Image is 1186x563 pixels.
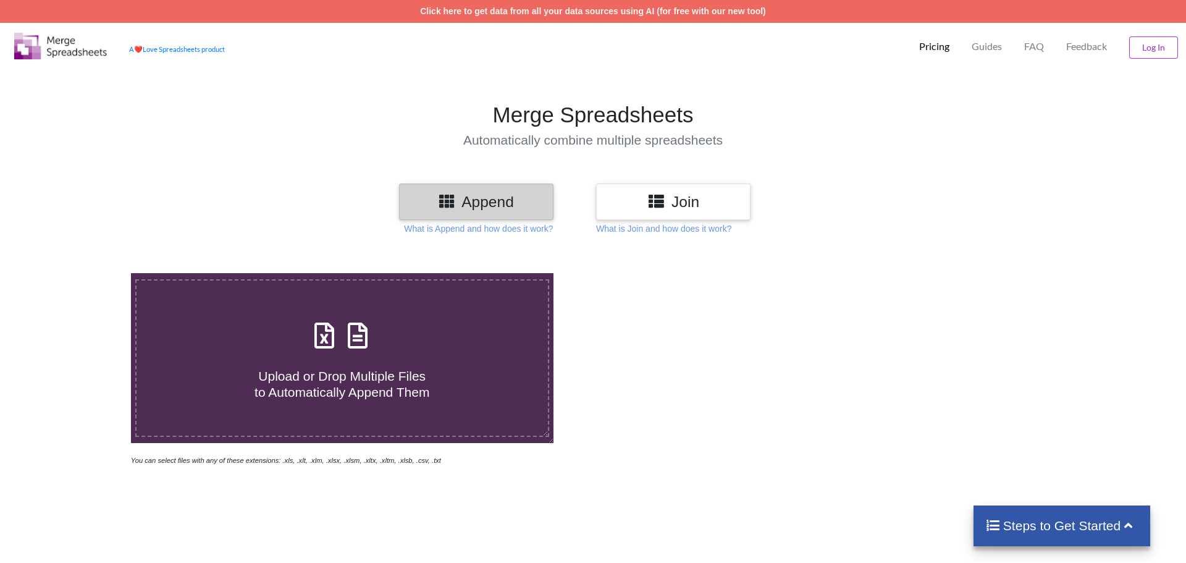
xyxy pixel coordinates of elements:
a: Click here to get data from all your data sources using AI (for free with our new tool) [420,6,766,16]
span: heart [134,45,143,53]
span: Feedback [1066,41,1107,51]
p: Pricing [919,40,949,53]
img: Logo.png [14,33,107,59]
button: Log In [1129,36,1178,59]
h4: Steps to Get Started [986,518,1138,533]
i: You can select files with any of these extensions: .xls, .xlt, .xlm, .xlsx, .xlsm, .xltx, .xltm, ... [131,457,441,464]
h3: Join [605,193,741,211]
h3: Append [408,193,544,211]
p: What is Join and how does it work? [596,222,731,235]
p: Guides [972,40,1002,53]
p: What is Append and how does it work? [404,222,553,235]
span: Upload or Drop Multiple Files to Automatically Append Them [254,369,429,399]
p: FAQ [1024,40,1044,53]
a: AheartLove Spreadsheets product [129,45,225,53]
